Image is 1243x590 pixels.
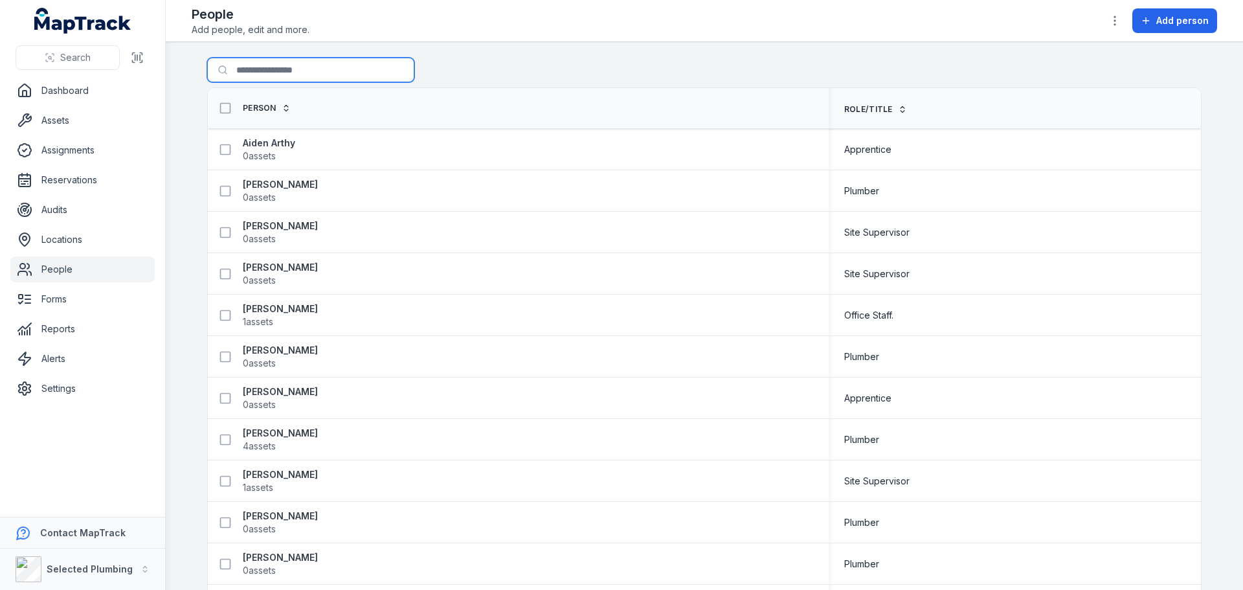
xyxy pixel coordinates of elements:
[243,385,318,398] strong: [PERSON_NAME]
[10,197,155,223] a: Audits
[844,226,910,239] span: Site Supervisor
[243,468,318,494] a: [PERSON_NAME]1assets
[192,23,309,36] span: Add people, edit and more.
[10,346,155,372] a: Alerts
[243,178,318,191] strong: [PERSON_NAME]
[243,220,318,245] a: [PERSON_NAME]0assets
[243,315,273,328] span: 1 assets
[10,227,155,253] a: Locations
[844,309,893,322] span: Office Staff.
[844,350,879,363] span: Plumber
[243,481,273,494] span: 1 assets
[243,385,318,411] a: [PERSON_NAME]0assets
[243,510,318,536] a: [PERSON_NAME]0assets
[844,392,891,405] span: Apprentice
[243,427,318,453] a: [PERSON_NAME]4assets
[844,433,879,446] span: Plumber
[10,316,155,342] a: Reports
[243,137,295,163] a: Aiden Arthy0assets
[243,523,276,536] span: 0 assets
[243,137,295,150] strong: Aiden Arthy
[844,185,879,198] span: Plumber
[243,220,318,233] strong: [PERSON_NAME]
[844,143,891,156] span: Apprentice
[16,45,120,70] button: Search
[243,302,318,328] a: [PERSON_NAME]1assets
[844,516,879,529] span: Plumber
[243,261,318,287] a: [PERSON_NAME]0assets
[243,357,276,370] span: 0 assets
[60,51,91,64] span: Search
[243,427,318,440] strong: [PERSON_NAME]
[243,564,276,577] span: 0 assets
[243,551,318,577] a: [PERSON_NAME]0assets
[243,344,318,357] strong: [PERSON_NAME]
[34,8,131,34] a: MapTrack
[844,475,910,488] span: Site Supervisor
[844,104,893,115] span: Role/Title
[243,274,276,287] span: 0 assets
[243,551,318,564] strong: [PERSON_NAME]
[243,103,276,113] span: Person
[243,510,318,523] strong: [PERSON_NAME]
[10,167,155,193] a: Reservations
[844,267,910,280] span: Site Supervisor
[243,302,318,315] strong: [PERSON_NAME]
[10,108,155,133] a: Assets
[10,376,155,402] a: Settings
[192,5,309,23] h2: People
[10,256,155,282] a: People
[243,398,276,411] span: 0 assets
[243,233,276,245] span: 0 assets
[243,150,276,163] span: 0 assets
[844,104,907,115] a: Role/Title
[243,178,318,204] a: [PERSON_NAME]0assets
[40,527,126,538] strong: Contact MapTrack
[243,344,318,370] a: [PERSON_NAME]0assets
[47,563,133,574] strong: Selected Plumbing
[243,261,318,274] strong: [PERSON_NAME]
[1132,8,1217,33] button: Add person
[10,286,155,312] a: Forms
[10,137,155,163] a: Assignments
[243,468,318,481] strong: [PERSON_NAME]
[243,191,276,204] span: 0 assets
[243,103,291,113] a: Person
[10,78,155,104] a: Dashboard
[1156,14,1209,27] span: Add person
[844,558,879,571] span: Plumber
[243,440,276,453] span: 4 assets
